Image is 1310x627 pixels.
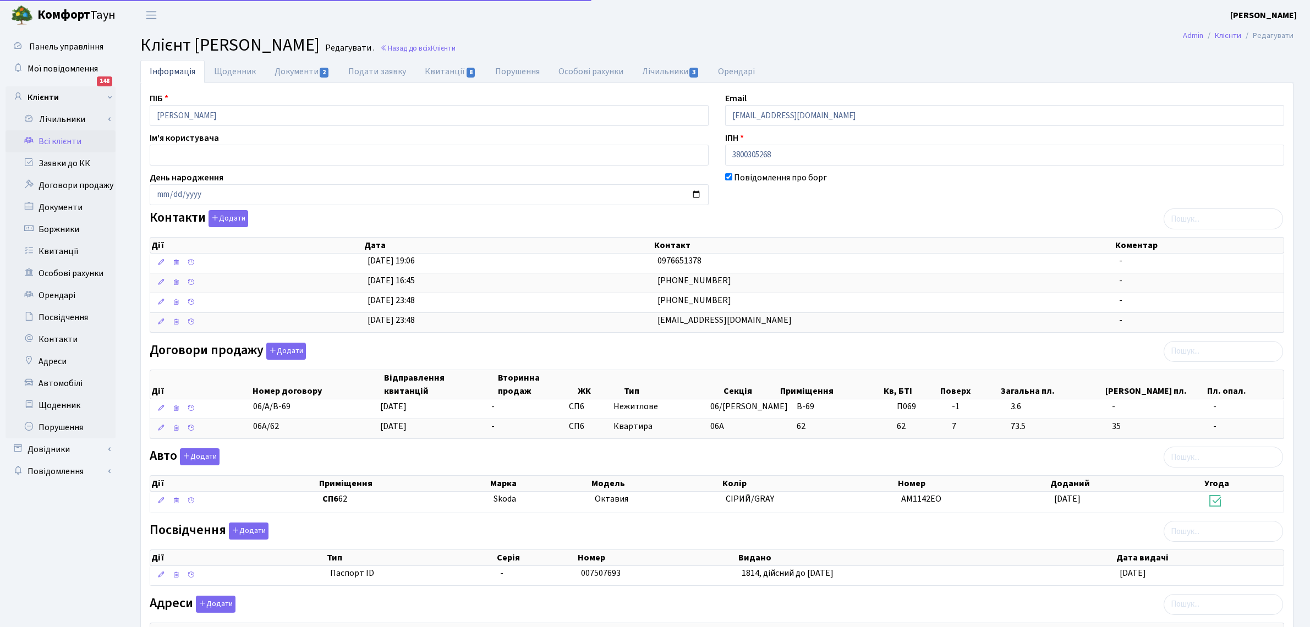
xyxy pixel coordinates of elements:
[140,60,205,83] a: Інформація
[150,210,248,227] label: Контакти
[6,438,116,460] a: Довідники
[29,41,103,53] span: Панель управління
[577,550,737,565] th: Номер
[1112,400,1204,413] span: -
[901,493,941,505] span: АМ1142ЕО
[742,567,834,579] span: 1814, дійсний до [DATE]
[330,567,491,580] span: Паспорт ID
[264,340,306,360] a: Додати
[734,171,827,184] label: Повідомлення про борг
[226,521,268,540] a: Додати
[486,60,549,83] a: Порушення
[150,370,251,399] th: Дії
[689,68,698,78] span: 3
[209,210,248,227] button: Контакти
[722,370,779,399] th: Секція
[623,370,723,399] th: Тип
[6,152,116,174] a: Заявки до КК
[6,196,116,218] a: Документи
[779,370,883,399] th: Приміщення
[431,43,456,53] span: Клієнти
[196,596,235,613] button: Адреси
[491,420,495,432] span: -
[140,32,320,58] span: Клієнт [PERSON_NAME]
[11,4,33,26] img: logo.png
[494,493,516,505] span: Skoda
[897,420,943,433] span: 62
[590,476,721,491] th: Модель
[320,68,328,78] span: 2
[1164,521,1283,542] input: Пошук...
[150,522,268,540] label: Посвідчення
[368,255,415,267] span: [DATE] 19:06
[1011,400,1103,413] span: 3.6
[657,294,731,306] span: [PHONE_NUMBER]
[6,174,116,196] a: Договори продажу
[710,420,724,432] span: 06А
[1119,274,1122,287] span: -
[897,476,1050,491] th: Номер
[253,420,279,432] span: 06А/62
[952,420,1002,433] span: 7
[150,448,220,465] label: Авто
[497,370,577,399] th: Вторинна продаж
[721,476,897,491] th: Колір
[339,60,415,83] a: Подати заявку
[577,370,623,399] th: ЖК
[205,60,265,83] a: Щоденник
[6,262,116,284] a: Особові рахунки
[6,86,116,108] a: Клієнти
[6,394,116,416] a: Щоденник
[1183,30,1203,41] a: Admin
[939,370,1000,399] th: Поверх
[709,60,764,83] a: Орендарі
[725,92,747,105] label: Email
[1203,476,1284,491] th: Угода
[1164,594,1283,615] input: Пошук...
[6,306,116,328] a: Посвідчення
[253,400,290,413] span: 06/А/В-69
[613,420,701,433] span: Квартира
[380,400,407,413] span: [DATE]
[500,567,503,579] span: -
[368,314,415,326] span: [DATE] 23:48
[1104,370,1207,399] th: [PERSON_NAME] пл.
[569,400,605,413] span: СП6
[37,6,90,24] b: Комфорт
[6,58,116,80] a: Мої повідомлення148
[180,448,220,465] button: Авто
[1230,9,1297,21] b: [PERSON_NAME]
[1166,24,1310,47] nav: breadcrumb
[28,63,98,75] span: Мої повідомлення
[415,60,485,83] a: Квитанції
[318,476,489,491] th: Приміщення
[1054,493,1081,505] span: [DATE]
[6,328,116,350] a: Контакти
[368,294,415,306] span: [DATE] 23:48
[150,476,318,491] th: Дії
[322,493,338,505] b: СП6
[97,76,112,86] div: 148
[549,60,633,83] a: Особові рахунки
[37,6,116,25] span: Таун
[229,522,268,540] button: Посвідчення
[1119,294,1122,306] span: -
[581,567,621,579] span: 007507693
[265,60,339,83] a: Документи
[363,238,653,253] th: Дата
[6,130,116,152] a: Всі клієнти
[710,400,788,413] span: 06/[PERSON_NAME]
[1120,567,1146,579] span: [DATE]
[1011,420,1103,433] span: 73.5
[150,343,306,360] label: Договори продажу
[13,108,116,130] a: Лічильники
[897,400,943,413] span: П069
[1119,255,1122,267] span: -
[322,493,485,505] span: 62
[266,343,306,360] button: Договори продажу
[138,6,165,24] button: Переключити навігацію
[489,476,590,491] th: Марка
[150,171,223,184] label: День народження
[177,447,220,466] a: Додати
[1230,9,1297,22] a: [PERSON_NAME]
